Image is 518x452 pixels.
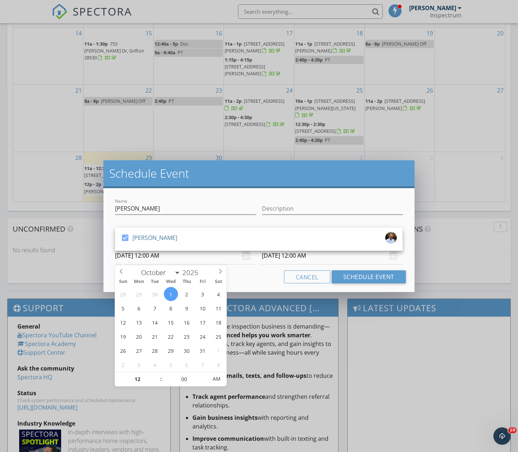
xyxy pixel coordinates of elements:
[195,279,211,284] span: Fri
[284,270,330,283] button: Cancel
[212,287,226,301] span: October 4, 2025
[116,358,130,372] span: November 2, 2025
[262,247,403,265] input: Select date
[132,232,177,244] div: [PERSON_NAME]
[132,287,146,301] span: September 29, 2025
[132,315,146,329] span: October 13, 2025
[196,358,210,372] span: November 7, 2025
[115,279,131,284] span: Sun
[116,329,130,343] span: October 19, 2025
[212,301,226,315] span: October 11, 2025
[180,358,194,372] span: November 6, 2025
[180,301,194,315] span: October 9, 2025
[132,343,146,358] span: October 27, 2025
[385,232,397,244] img: img_8637.jpg
[180,315,194,329] span: October 16, 2025
[164,301,178,315] span: October 8, 2025
[148,301,162,315] span: October 7, 2025
[131,279,147,284] span: Mon
[212,315,226,329] span: October 18, 2025
[196,343,210,358] span: October 31, 2025
[132,301,146,315] span: October 6, 2025
[116,343,130,358] span: October 26, 2025
[180,343,194,358] span: October 30, 2025
[196,329,210,343] span: October 24, 2025
[180,329,194,343] span: October 23, 2025
[132,358,146,372] span: November 3, 2025
[332,270,406,283] button: Schedule Event
[163,279,179,284] span: Wed
[148,343,162,358] span: October 28, 2025
[164,315,178,329] span: October 15, 2025
[211,279,226,284] span: Sat
[179,279,195,284] span: Thu
[394,229,403,238] i: arrow_drop_down
[148,315,162,329] span: October 14, 2025
[116,301,130,315] span: October 5, 2025
[164,329,178,343] span: October 22, 2025
[508,427,517,433] span: 10
[180,268,204,277] input: Year
[132,329,146,343] span: October 20, 2025
[164,358,178,372] span: November 5, 2025
[164,287,178,301] span: October 1, 2025
[160,372,162,386] span: :
[180,287,194,301] span: October 2, 2025
[212,358,226,372] span: November 8, 2025
[115,247,256,265] input: Select date
[196,287,210,301] span: October 3, 2025
[493,427,511,445] iframe: Intercom live chat
[116,287,130,301] span: September 28, 2025
[116,315,130,329] span: October 12, 2025
[212,343,226,358] span: November 1, 2025
[212,329,226,343] span: October 25, 2025
[109,166,408,181] h2: Schedule Event
[164,343,178,358] span: October 29, 2025
[147,279,163,284] span: Tue
[196,301,210,315] span: October 10, 2025
[207,372,226,386] span: Click to toggle
[148,358,162,372] span: November 4, 2025
[148,287,162,301] span: September 30, 2025
[148,329,162,343] span: October 21, 2025
[196,315,210,329] span: October 17, 2025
